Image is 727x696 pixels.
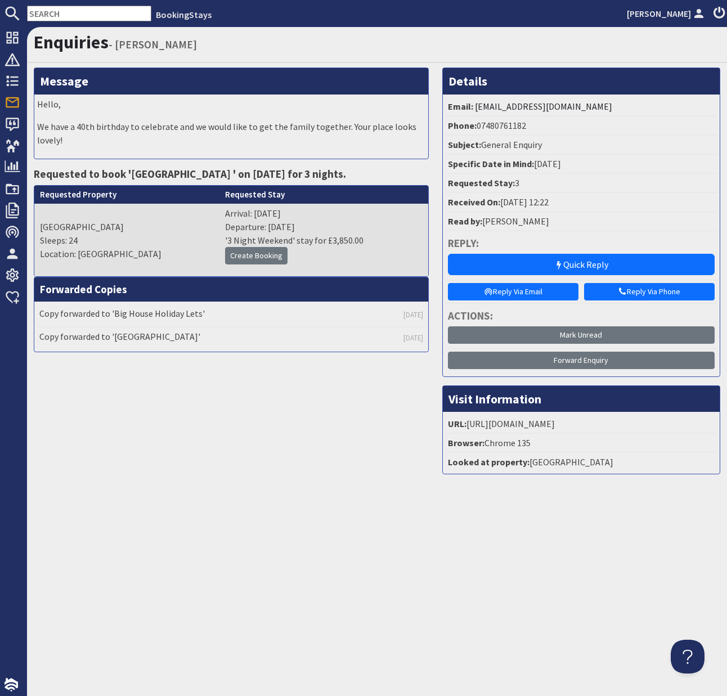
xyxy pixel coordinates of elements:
h3: Visit Information [443,386,720,412]
strong: Phone: [448,120,477,131]
li: [DATE] 12:22 [446,193,717,212]
a: BookingStays [156,9,212,20]
span: Arrival: [DATE] [225,208,281,219]
th: Requested Stay [219,186,428,204]
h3: Details [443,68,720,94]
span: Departure: [DATE] [225,221,295,232]
li: [GEOGRAPHIC_DATA] [446,453,717,471]
a: Reply Via Email [448,283,578,300]
p: Hello, [37,97,425,111]
h4: Reply: [448,237,715,250]
p: We have a 40th birthday to celebrate and we would like to get the family together. Your place loo... [37,120,425,147]
h4: Actions: [448,309,715,322]
img: staytech_i_w-64f4e8e9ee0a9c174fd5317b4b171b261742d2d393467e5bdba4413f4f884c10.svg [5,678,18,691]
a: Quick Reply [448,254,715,275]
input: SEARCH [27,6,151,21]
strong: Specific Date in Mind: [448,158,534,169]
li: [URL][DOMAIN_NAME] [446,415,717,434]
strong: Requested Stay: [448,177,515,188]
h4: Requested to book '[GEOGRAPHIC_DATA] ' on [DATE] for 3 nights. [34,168,429,181]
a: [PERSON_NAME] [627,7,707,20]
strong: Read by: [448,215,482,227]
strong: Browser: [448,437,484,448]
span: 23/04/2025 12:37 [403,333,423,343]
span: '3 Night Weekend' stay for £3,850.00 [225,235,363,260]
strong: Subject: [448,139,481,150]
h4: Forwarded Copies [34,277,428,302]
a: Create Booking [225,247,288,264]
strong: URL: [448,418,466,429]
li: 07480761182 [446,116,717,136]
td: [GEOGRAPHIC_DATA] Sleeps: 24 Location: [GEOGRAPHIC_DATA] [34,204,219,276]
th: Requested Property [34,186,219,204]
a: Reply Via Phone [584,283,715,300]
li: General Enquiry [446,136,717,155]
strong: Email: [448,101,473,112]
strong: Looked at property: [448,456,529,468]
li: Copy forwarded to 'Big House Holiday Lets' [37,304,425,327]
h3: Message [34,68,428,94]
li: [DATE] [446,155,717,174]
a: Forward Enquiry [448,352,715,369]
a: Mark Unread [448,326,715,344]
a: [EMAIL_ADDRESS][DOMAIN_NAME] [475,101,612,112]
small: - [PERSON_NAME] [109,38,197,51]
li: Copy forwarded to '[GEOGRAPHIC_DATA]' [37,327,425,349]
iframe: Toggle Customer Support [671,640,704,673]
li: Chrome 135 [446,434,717,453]
li: 3 [446,174,717,193]
span: 23/04/2025 12:37 [403,309,423,320]
a: Enquiries [34,31,109,53]
strong: Received On: [448,196,500,208]
li: [PERSON_NAME] [446,212,717,231]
